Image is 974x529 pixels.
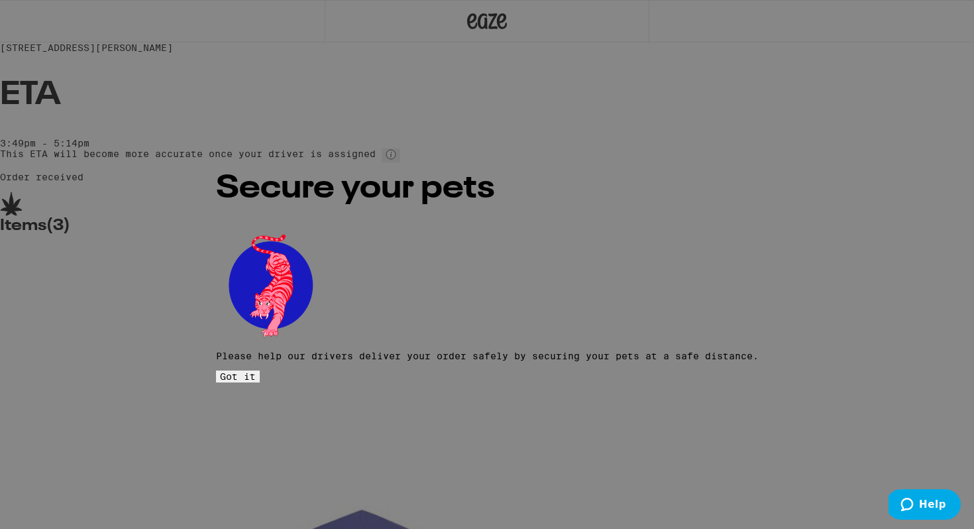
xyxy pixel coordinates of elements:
p: Please help our drivers deliver your order safely by securing your pets at a safe distance. [216,351,759,361]
span: Got it [220,371,256,382]
h2: Secure your pets [216,173,759,205]
button: Got it [216,371,260,382]
img: pets [216,231,325,339]
iframe: Opens a widget where you can find more information [889,489,961,522]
